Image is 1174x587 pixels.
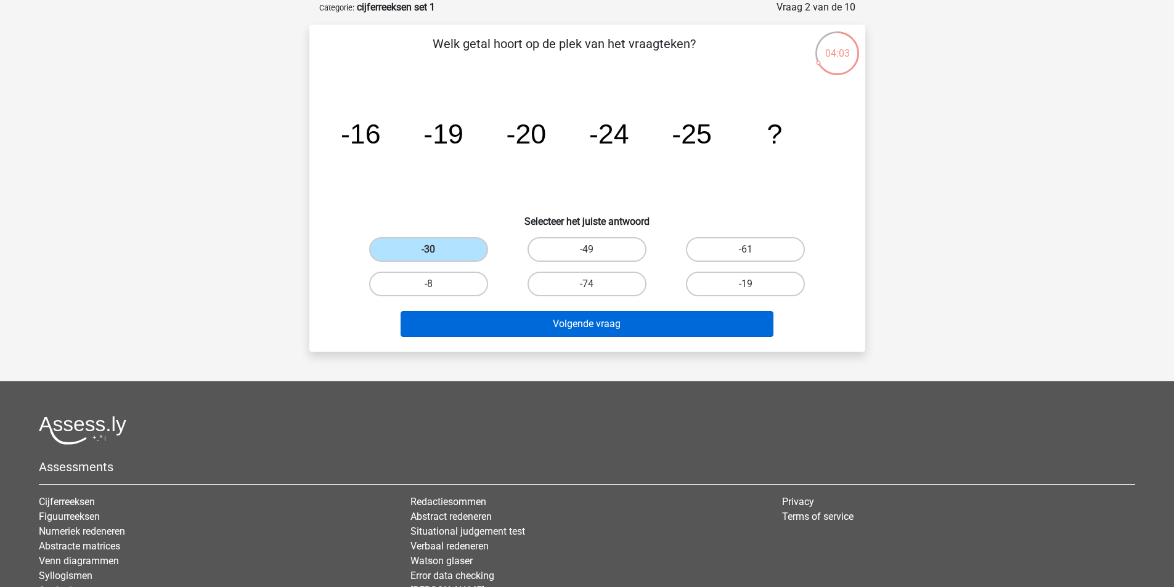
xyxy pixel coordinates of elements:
[528,237,646,262] label: -49
[39,570,92,581] a: Syllogismen
[506,118,546,149] tspan: -20
[410,540,489,552] a: Verbaal redeneren
[782,511,854,522] a: Terms of service
[782,496,814,508] a: Privacy
[39,525,125,537] a: Numeriek redeneren
[767,118,782,149] tspan: ?
[340,118,380,149] tspan: -16
[672,118,712,149] tspan: -25
[410,525,525,537] a: Situational judgement test
[329,34,799,71] p: Welk getal hoort op de plek van het vraagteken?
[357,1,435,13] strong: cijferreeksen set 1
[39,540,120,552] a: Abstracte matrices
[528,272,646,296] label: -74
[319,3,354,12] small: Categorie:
[423,118,463,149] tspan: -19
[39,416,126,445] img: Assessly logo
[401,311,773,337] button: Volgende vraag
[814,30,860,61] div: 04:03
[410,555,473,567] a: Watson glaser
[410,511,492,522] a: Abstract redeneren
[329,206,846,227] h6: Selecteer het juiste antwoord
[686,272,805,296] label: -19
[39,459,1135,474] h5: Assessments
[410,496,486,508] a: Redactiesommen
[686,237,805,262] label: -61
[369,237,488,262] label: -30
[39,511,100,522] a: Figuurreeksen
[410,570,494,581] a: Error data checking
[589,118,629,149] tspan: -24
[39,496,95,508] a: Cijferreeksen
[369,272,488,296] label: -8
[39,555,119,567] a: Venn diagrammen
